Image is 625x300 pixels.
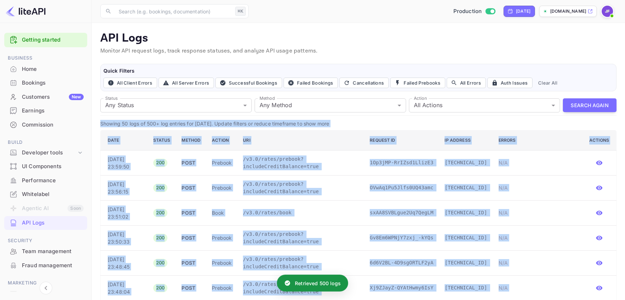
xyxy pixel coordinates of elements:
[243,209,358,216] p: /v3.0/rates/book
[69,94,84,100] div: New
[4,104,87,118] div: Earnings
[499,284,578,292] p: N/A
[22,247,84,256] div: Team management
[4,160,87,173] div: UI Components
[447,78,486,88] button: All Errors
[4,104,87,117] a: Earnings
[409,98,560,112] div: All Actions
[4,245,87,258] a: Team management
[451,7,498,16] div: Switch to Sandbox mode
[445,234,487,241] p: [TECHNICAL_ID]
[243,281,358,295] p: /v3.0/rates/prebook?includeCreditBalance=true
[153,184,168,191] span: 200
[40,282,52,294] button: Collapse navigation
[22,65,84,73] div: Home
[370,259,433,267] p: 6d6V2BL-4D9sgORTLF2yA
[370,234,433,241] p: Gv8Em6WPNjY7zxj_-kYQs
[339,78,389,88] button: Cancellations
[4,139,87,146] span: Build
[499,184,578,191] p: N/A
[4,174,87,187] a: Performance
[235,7,246,16] div: ⌘K
[295,280,341,287] p: Retrieved 500 logs
[22,163,84,171] div: UI Components
[4,216,87,230] div: API Logs
[445,259,487,267] p: [TECHNICAL_ID]
[414,95,427,101] label: Action
[103,67,613,75] h6: Quick Filters
[22,36,84,44] a: Getting started
[535,78,560,88] button: Clear All
[499,259,578,267] p: N/A
[181,234,201,241] p: POST
[153,284,168,292] span: 200
[206,130,237,150] th: Action
[493,130,584,150] th: Errors
[4,174,87,188] div: Performance
[100,98,252,112] div: Any Status
[4,54,87,62] span: Business
[439,130,493,150] th: IP Address
[487,78,532,88] button: Auth Issues
[4,90,87,104] div: CustomersNew
[148,130,176,150] th: Status
[284,78,338,88] button: Failed Bookings
[4,147,87,159] div: Developer tools
[4,160,87,173] a: UI Components
[100,47,617,55] p: Monitor API request logs, track response statuses, and analyze API usage patterns.
[445,184,487,191] p: [TECHNICAL_ID]
[108,155,142,170] p: [DATE] 23:59:50
[4,62,87,75] a: Home
[215,78,282,88] button: Successful Bookings
[22,93,84,101] div: Customers
[181,209,201,216] p: POST
[153,259,168,267] span: 200
[4,237,87,245] span: Security
[114,4,232,18] input: Search (e.g. bookings, documentation)
[504,6,535,17] div: Click to change the date range period
[4,259,87,273] div: Fraud management
[22,149,77,157] div: Developer tools
[563,98,617,112] button: Search Again
[243,231,358,245] p: /v3.0/rates/prebook?includeCreditBalance=true
[445,284,487,292] p: [TECHNICAL_ID]
[181,259,201,267] p: POST
[153,209,168,216] span: 200
[4,245,87,258] div: Team management
[390,78,445,88] button: Failed Prebooks
[4,259,87,272] a: Fraud management
[370,184,433,191] p: OVwAq1Pu5Jlfs0UQ43amc
[243,180,358,195] p: /v3.0/rates/prebook?includeCreditBalance=true
[100,120,617,127] p: Showing 50 logs of 500+ log entries for [DATE]. Update filters or reduce timeframe to show more
[22,219,84,227] div: API Logs
[22,262,84,270] div: Fraud management
[4,33,87,47] div: Getting started
[108,180,142,195] p: [DATE] 23:56:15
[22,107,84,115] div: Earnings
[22,121,84,129] div: Commission
[159,78,214,88] button: All Server Errors
[370,284,433,292] p: Xj9ZJayZ-QYAtHwmy6IsY
[108,256,142,270] p: [DATE] 23:48:45
[22,177,84,185] div: Performance
[105,95,118,101] label: Status
[243,155,358,170] p: /v3.0/rates/prebook?includeCreditBalance=true
[370,159,433,166] p: 1Op3jMP-RrIZsd1LlizE3
[453,7,482,16] span: Production
[100,31,617,45] p: API Logs
[550,8,586,14] p: [DOMAIN_NAME]
[255,98,406,112] div: Any Method
[499,234,578,241] p: N/A
[101,130,148,150] th: Date
[584,130,616,150] th: Actions
[243,256,358,270] p: /v3.0/rates/prebook?includeCreditBalance=true
[4,216,87,229] a: API Logs
[6,6,46,17] img: LiteAPI logo
[4,188,87,201] div: Whitelabel
[4,76,87,89] a: Bookings
[4,118,87,131] a: Commission
[212,159,232,166] p: prebook
[212,184,232,191] p: prebook
[176,130,206,150] th: Method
